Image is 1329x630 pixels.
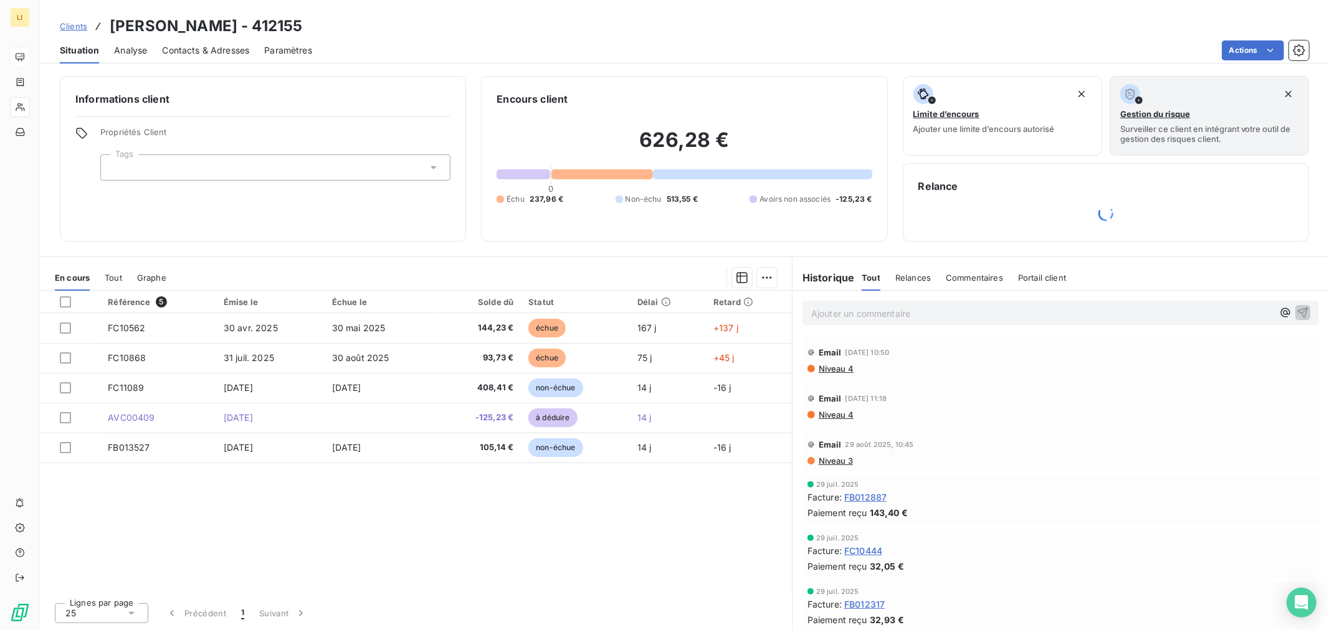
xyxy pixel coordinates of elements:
[65,607,76,619] span: 25
[819,347,842,357] span: Email
[224,352,274,363] span: 31 juil. 2025
[637,297,698,307] div: Délai
[946,273,1003,283] span: Commentaires
[55,273,90,283] span: En cours
[162,44,249,57] span: Contacts & Adresses
[108,442,150,453] span: FB013527
[713,382,731,393] span: -16 j
[105,273,122,283] span: Tout
[819,440,842,449] span: Email
[158,600,234,626] button: Précédent
[637,442,652,453] span: 14 j
[224,297,317,307] div: Émise le
[1287,588,1317,618] div: Open Intercom Messenger
[816,534,859,542] span: 29 juil. 2025
[807,560,867,573] span: Paiement reçu
[816,588,859,595] span: 29 juil. 2025
[846,349,890,356] span: [DATE] 10:50
[807,544,842,557] span: Facture :
[528,378,583,397] span: non-échue
[530,194,563,205] span: 237,96 €
[108,412,155,423] span: AVC00409
[713,322,738,333] span: +137 j
[60,21,87,31] span: Clients
[807,613,867,626] span: Paiement reçu
[332,382,361,393] span: [DATE]
[1120,109,1190,119] span: Gestion du risque
[528,349,566,367] span: échue
[10,7,30,27] div: LI
[870,560,904,573] span: 32,05 €
[507,194,525,205] span: Échu
[1018,273,1066,283] span: Portail client
[548,184,553,194] span: 0
[713,297,784,307] div: Retard
[108,296,209,308] div: Référence
[807,506,867,519] span: Paiement reçu
[332,297,431,307] div: Échue le
[913,109,979,119] span: Limite d’encours
[844,544,882,557] span: FC10444
[100,127,450,144] span: Propriétés Client
[918,179,1293,194] h6: Relance
[108,382,144,393] span: FC11089
[817,364,854,374] span: Niveau 4
[807,598,842,611] span: Facture :
[137,273,166,283] span: Graphe
[332,352,389,363] span: 30 août 2025
[224,322,278,333] span: 30 avr. 2025
[332,322,386,333] span: 30 mai 2025
[870,613,904,626] span: 32,93 €
[528,408,577,427] span: à déduire
[667,194,698,205] span: 513,55 €
[156,296,167,308] span: 5
[60,20,87,32] a: Clients
[836,194,872,205] span: -125,23 €
[445,382,513,394] span: 408,41 €
[224,382,253,393] span: [DATE]
[1222,40,1284,60] button: Actions
[224,442,253,453] span: [DATE]
[264,44,312,57] span: Paramètres
[332,442,361,453] span: [DATE]
[252,600,315,626] button: Suivant
[445,322,513,334] span: 144,23 €
[870,506,908,519] span: 143,40 €
[819,393,842,403] span: Email
[114,44,147,57] span: Analyse
[445,441,513,454] span: 105,14 €
[862,273,880,283] span: Tout
[637,322,657,333] span: 167 j
[224,412,253,423] span: [DATE]
[528,297,622,307] div: Statut
[60,44,99,57] span: Situation
[626,194,662,205] span: Non-échu
[445,297,513,307] div: Solde dû
[10,603,30,623] img: Logo LeanPay
[913,124,1055,134] span: Ajouter une limite d’encours autorisé
[110,15,302,37] h3: [PERSON_NAME] - 412155
[528,319,566,337] span: échue
[445,411,513,424] span: -125,23 €
[637,382,652,393] span: 14 j
[111,162,121,173] input: Ajouter une valeur
[234,600,252,626] button: 1
[528,438,583,457] span: non-échue
[637,352,652,363] span: 75 j
[713,442,731,453] span: -16 j
[846,441,914,448] span: 29 août 2025, 10:45
[108,352,146,363] span: FC10868
[844,491,887,504] span: FB012887
[1110,76,1309,156] button: Gestion du risqueSurveiller ce client en intégrant votre outil de gestion des risques client.
[1120,124,1298,144] span: Surveiller ce client en intégrant votre outil de gestion des risques client.
[807,491,842,504] span: Facture :
[713,352,735,363] span: +45 j
[817,410,854,420] span: Niveau 4
[75,92,450,106] h6: Informations client
[445,352,513,364] span: 93,73 €
[241,607,244,619] span: 1
[760,194,831,205] span: Avoirs non associés
[497,92,568,106] h6: Encours client
[817,456,853,466] span: Niveau 3
[793,270,855,285] h6: Historique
